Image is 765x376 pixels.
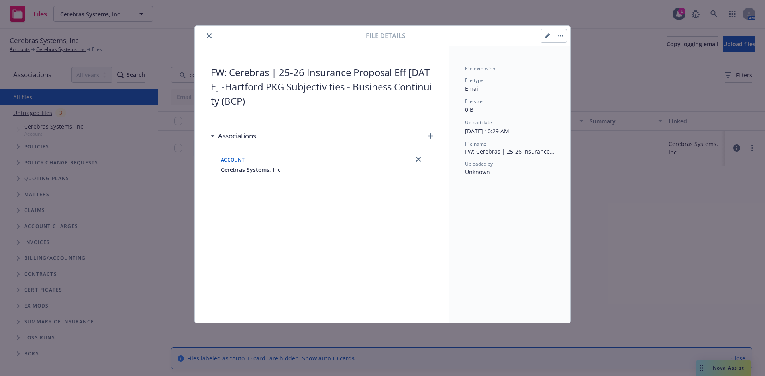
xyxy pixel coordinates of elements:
[465,106,473,113] span: 0 B
[465,127,509,135] span: [DATE] 10:29 AM
[211,65,433,108] span: FW: Cerebras | 25-26 Insurance Proposal Eff [DATE] -Hartford PKG Subjectivities - Business Contin...
[465,147,554,156] span: FW: Cerebras | 25-26 Insurance Proposal Eff [DATE] -Hartford PKG Subjectivities - Business Contin...
[465,77,483,84] span: File type
[218,131,256,141] h3: Associations
[465,119,492,126] span: Upload date
[366,31,406,41] span: File details
[465,65,495,72] span: File extension
[204,31,214,41] button: close
[465,168,490,176] span: Unknown
[414,154,423,164] a: close
[221,156,245,163] span: Account
[465,160,493,167] span: Uploaded by
[221,166,280,174] button: Cerebras Systems, Inc
[465,98,483,105] span: File size
[465,140,486,147] span: File name
[465,85,480,92] span: Email
[211,131,256,141] div: Associations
